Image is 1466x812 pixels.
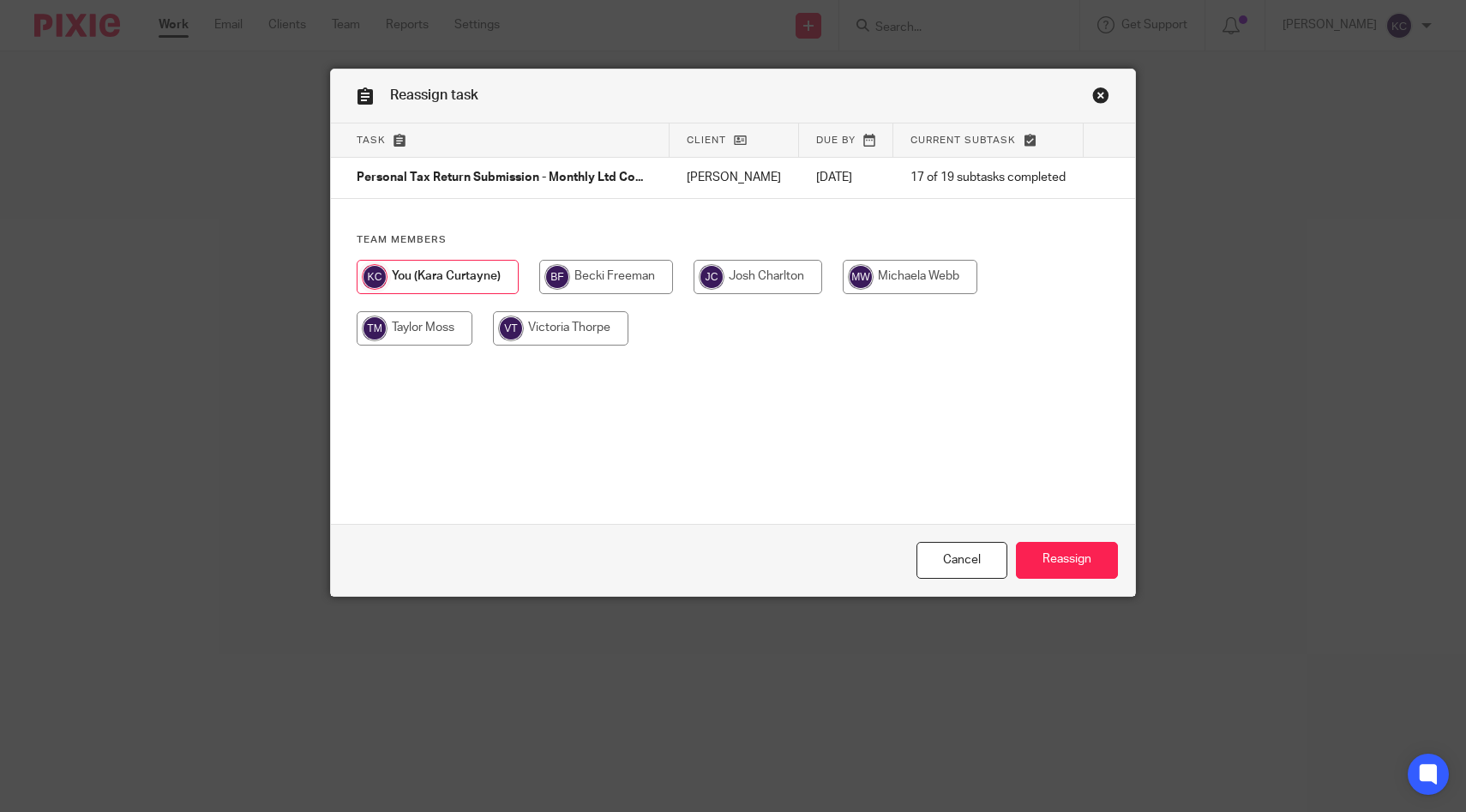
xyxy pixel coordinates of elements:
[357,135,386,145] span: Task
[357,233,1110,247] h4: Team members
[1016,542,1118,579] input: Reassign
[816,169,876,186] p: [DATE]
[687,169,782,186] p: [PERSON_NAME]
[916,542,1007,579] a: Close this dialog window
[816,135,856,145] span: Due by
[910,135,1016,145] span: Current subtask
[1092,87,1109,110] a: Close this dialog window
[390,88,478,102] span: Reassign task
[687,135,726,145] span: Client
[893,158,1084,199] td: 17 of 19 subtasks completed
[357,172,643,184] span: Personal Tax Return Submission - Monthly Ltd Co...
